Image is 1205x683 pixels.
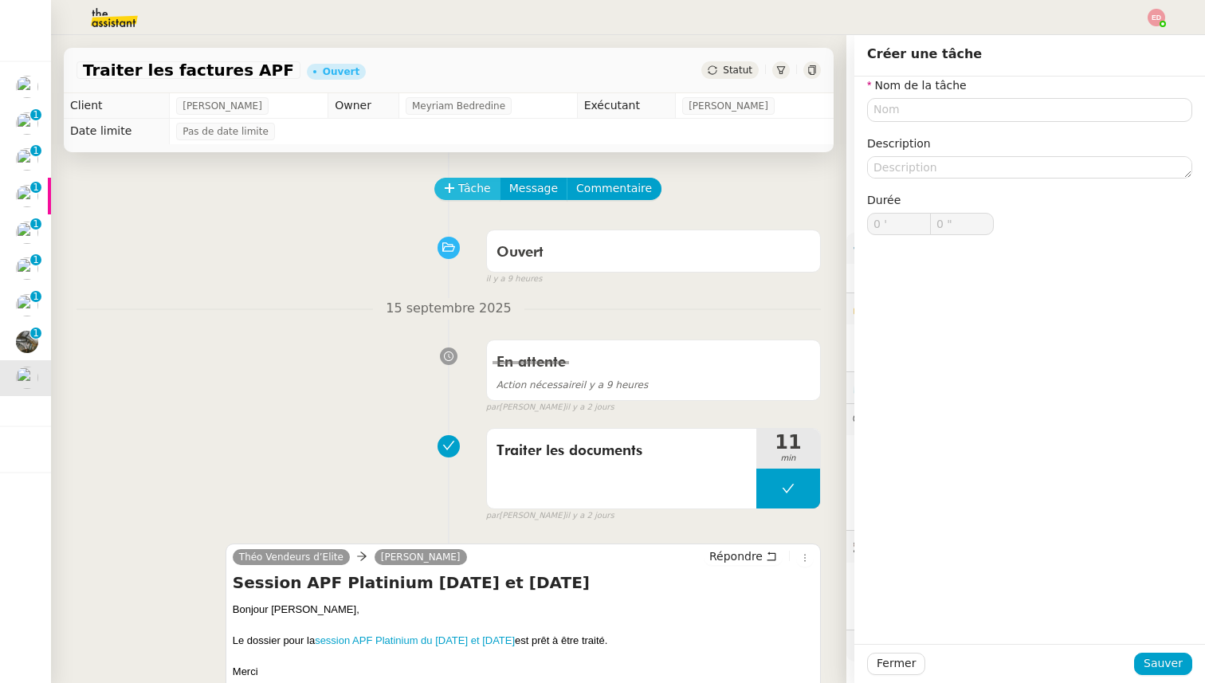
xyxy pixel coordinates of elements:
[16,331,38,353] img: 390d5429-d57e-4c9b-b625-ae6f09e29702
[33,218,39,233] p: 1
[233,633,814,649] div: Le dossier pour la est prêt à être traité.
[723,65,752,76] span: Statut
[877,654,916,673] span: Fermer
[16,185,38,207] img: users%2FTDxDvmCjFdN3QFePFNGdQUcJcQk1%2Favatar%2F0cfb3a67-8790-4592-a9ec-92226c678442
[412,98,505,114] span: Meyriam Bedredine
[500,178,567,200] button: Message
[867,653,925,675] button: Fermer
[853,381,969,394] span: ⏲️
[497,355,566,370] span: En attente
[33,254,39,269] p: 1
[458,179,491,198] span: Tâche
[30,291,41,302] nz-badge-sup: 1
[867,79,967,92] label: Nom de la tâche
[867,137,931,150] label: Description
[846,372,1205,403] div: ⏲️Tâches 77:46
[497,439,747,463] span: Traiter les documents
[16,112,38,135] img: users%2FTDxDvmCjFdN3QFePFNGdQUcJcQk1%2Favatar%2F0cfb3a67-8790-4592-a9ec-92226c678442
[497,245,544,260] span: Ouvert
[868,214,930,234] input: 0 min
[33,182,39,196] p: 1
[315,634,515,646] a: session APF Platinium du [DATE] et [DATE]
[1144,654,1183,673] span: Sauver
[709,548,763,564] span: Répondre
[16,294,38,316] img: users%2F0zQGGmvZECeMseaPawnreYAQQyS2%2Favatar%2Feddadf8a-b06f-4db9-91c4-adeed775bb0f
[328,93,399,119] td: Owner
[373,298,524,320] span: 15 septembre 2025
[16,222,38,244] img: users%2Fa6PbEmLwvGXylUqKytRPpDpAx153%2Favatar%2Ffanny.png
[64,93,170,119] td: Client
[853,540,1052,552] span: 🕵️
[853,239,936,257] span: ⚙️
[565,509,614,523] span: il y a 2 jours
[931,214,993,234] input: 0 sec
[16,257,38,280] img: users%2F0zQGGmvZECeMseaPawnreYAQQyS2%2Favatar%2Feddadf8a-b06f-4db9-91c4-adeed775bb0f
[576,179,652,198] span: Commentaire
[183,124,269,139] span: Pas de date limite
[323,67,359,77] div: Ouvert
[33,109,39,124] p: 1
[30,109,41,120] nz-badge-sup: 1
[33,291,39,305] p: 1
[375,550,467,564] a: [PERSON_NAME]
[846,531,1205,562] div: 🕵️Autres demandes en cours 5
[846,404,1205,435] div: 💬Commentaires 2
[486,401,614,414] small: [PERSON_NAME]
[867,46,982,61] span: Créer une tâche
[16,76,38,98] img: users%2FTDxDvmCjFdN3QFePFNGdQUcJcQk1%2Favatar%2F0cfb3a67-8790-4592-a9ec-92226c678442
[30,182,41,193] nz-badge-sup: 1
[233,602,814,618] div: Bonjour [PERSON_NAME],
[565,401,614,414] span: il y a 2 jours
[33,145,39,159] p: 1
[1134,653,1192,675] button: Sauver
[846,293,1205,324] div: 🔐Données client
[486,509,500,523] span: par
[64,119,170,144] td: Date limite
[434,178,500,200] button: Tâche
[867,98,1192,121] input: Nom
[756,452,820,465] span: min
[846,630,1205,661] div: 🧴Autres
[486,273,543,286] span: il y a 9 heures
[567,178,661,200] button: Commentaire
[497,379,649,391] span: il y a 9 heures
[497,379,581,391] span: Action nécessaire
[233,571,814,594] h4: Session APF Platinium [DATE] et [DATE]
[16,367,38,389] img: users%2FxgWPCdJhSBeE5T1N2ZiossozSlm1%2Favatar%2F5b22230b-e380-461f-81e9-808a3aa6de32
[83,62,294,78] span: Traiter les factures APF
[509,179,558,198] span: Message
[30,254,41,265] nz-badge-sup: 1
[30,218,41,230] nz-badge-sup: 1
[33,328,39,342] p: 1
[486,401,500,414] span: par
[867,194,901,206] span: Durée
[846,233,1205,264] div: ⚙️Procédures
[30,328,41,339] nz-badge-sup: 1
[486,509,614,523] small: [PERSON_NAME]
[756,433,820,452] span: 11
[16,148,38,171] img: users%2Fa6PbEmLwvGXylUqKytRPpDpAx153%2Favatar%2Ffanny.png
[30,145,41,156] nz-badge-sup: 1
[577,93,676,119] td: Exécutant
[183,98,262,114] span: [PERSON_NAME]
[704,548,783,565] button: Répondre
[233,550,350,564] a: Théo Vendeurs d’Elite
[1148,9,1165,26] img: svg
[853,300,956,318] span: 🔐
[689,98,768,114] span: [PERSON_NAME]
[233,664,814,680] div: Merci
[853,639,902,652] span: 🧴
[853,413,983,426] span: 💬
